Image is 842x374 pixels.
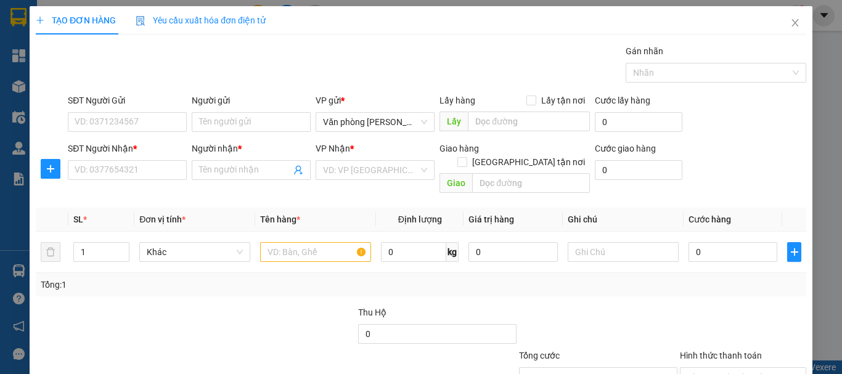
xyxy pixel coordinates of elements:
[439,173,472,193] span: Giao
[260,214,300,224] span: Tên hàng
[36,15,116,25] span: TẠO ĐƠN HÀNG
[293,165,303,175] span: user-add
[519,351,560,360] span: Tổng cước
[778,6,812,41] button: Close
[790,18,800,28] span: close
[563,208,684,232] th: Ghi chú
[316,144,350,153] span: VP Nhận
[147,243,243,261] span: Khác
[439,144,479,153] span: Giao hàng
[139,214,186,224] span: Đơn vị tính
[626,46,663,56] label: Gán nhãn
[468,214,514,224] span: Giá trị hàng
[41,278,326,291] div: Tổng: 1
[788,247,801,257] span: plus
[260,242,371,262] input: VD: Bàn, Ghế
[136,16,145,26] img: icon
[192,94,311,107] div: Người gửi
[594,112,682,132] input: Cước lấy hàng
[439,112,468,131] span: Lấy
[468,242,557,262] input: 0
[316,94,435,107] div: VP gửi
[467,155,589,169] span: [GEOGRAPHIC_DATA] tận nơi
[68,142,187,155] div: SĐT Người Nhận
[787,242,801,262] button: plus
[398,214,441,224] span: Định lượng
[689,214,731,224] span: Cước hàng
[36,16,44,25] span: plus
[73,214,83,224] span: SL
[68,94,187,107] div: SĐT Người Gửi
[41,242,60,262] button: delete
[358,307,386,317] span: Thu Hộ
[568,242,679,262] input: Ghi Chú
[41,164,60,174] span: plus
[136,15,266,25] span: Yêu cầu xuất hóa đơn điện tử
[594,144,655,153] label: Cước giao hàng
[323,113,427,131] span: Văn phòng Tắc Vân
[594,160,682,180] input: Cước giao hàng
[41,159,60,179] button: plus
[192,142,311,155] div: Người nhận
[446,242,459,262] span: kg
[594,96,650,105] label: Cước lấy hàng
[472,173,589,193] input: Dọc đường
[439,96,475,105] span: Lấy hàng
[468,112,589,131] input: Dọc đường
[536,94,589,107] span: Lấy tận nơi
[680,351,762,360] label: Hình thức thanh toán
